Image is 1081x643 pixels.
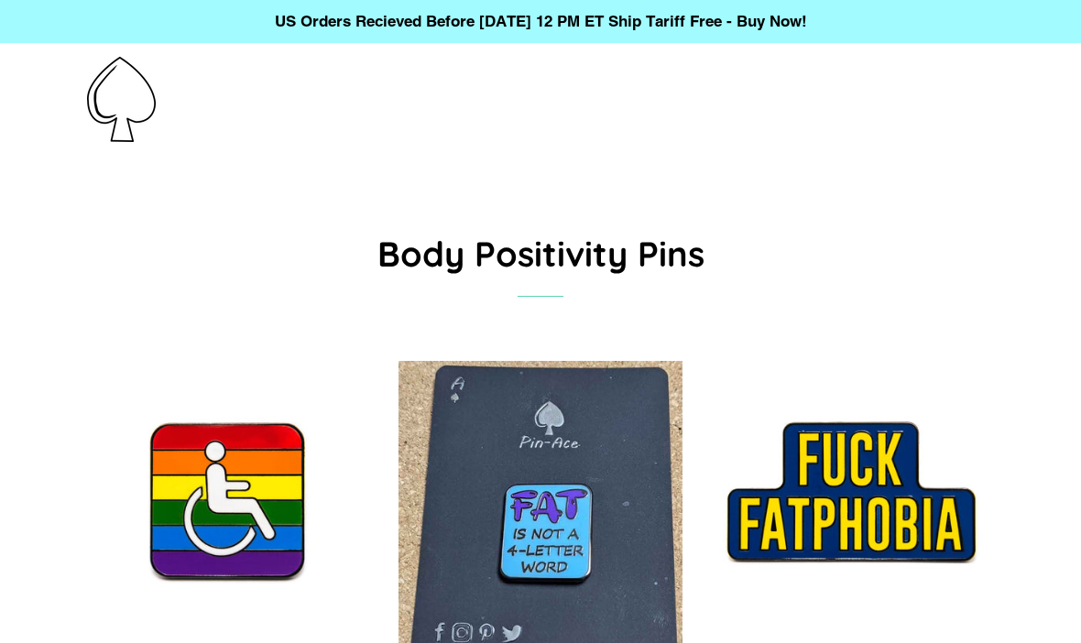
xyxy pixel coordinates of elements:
[87,229,994,278] h1: Body Positivity Pins
[87,57,156,142] img: Pin-Ace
